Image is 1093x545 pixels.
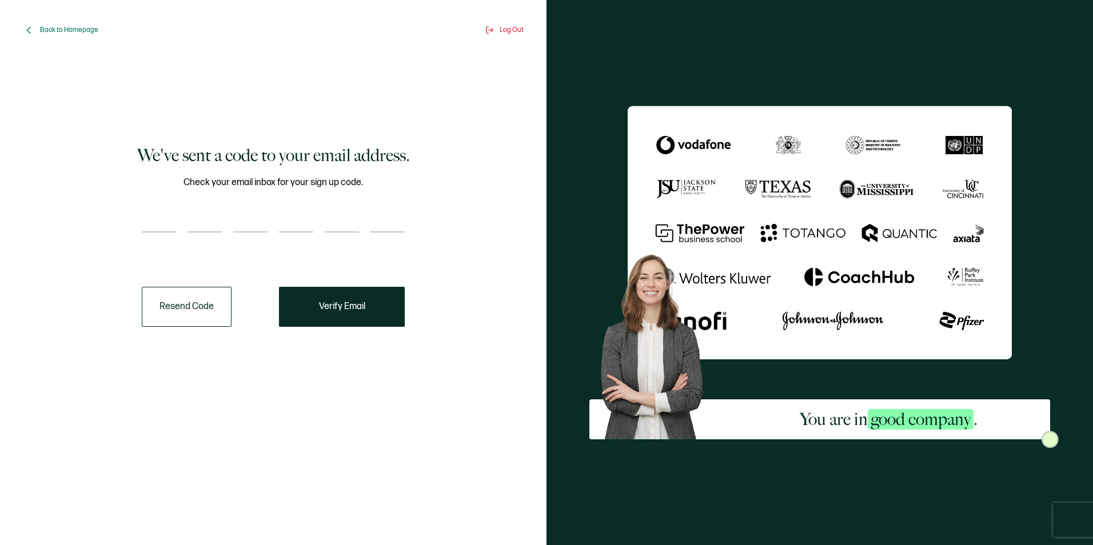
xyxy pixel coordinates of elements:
[800,408,978,431] h2: You are in .
[319,302,365,311] span: Verify Email
[589,245,728,439] img: Sertifier Signup - You are in <span class="strong-h">good company</span>. Hero
[628,106,1012,359] img: Sertifier We've sent a code to your email address.
[1042,431,1059,448] img: Sertifier Signup
[500,26,524,34] span: Log Out
[137,144,410,167] h1: We've sent a code to your email address.
[184,175,363,190] span: Check your email inbox for your sign up code.
[279,287,405,327] button: Verify Email
[142,287,232,327] button: Resend Code
[868,409,974,430] span: good company
[40,26,98,34] span: Back to Homepage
